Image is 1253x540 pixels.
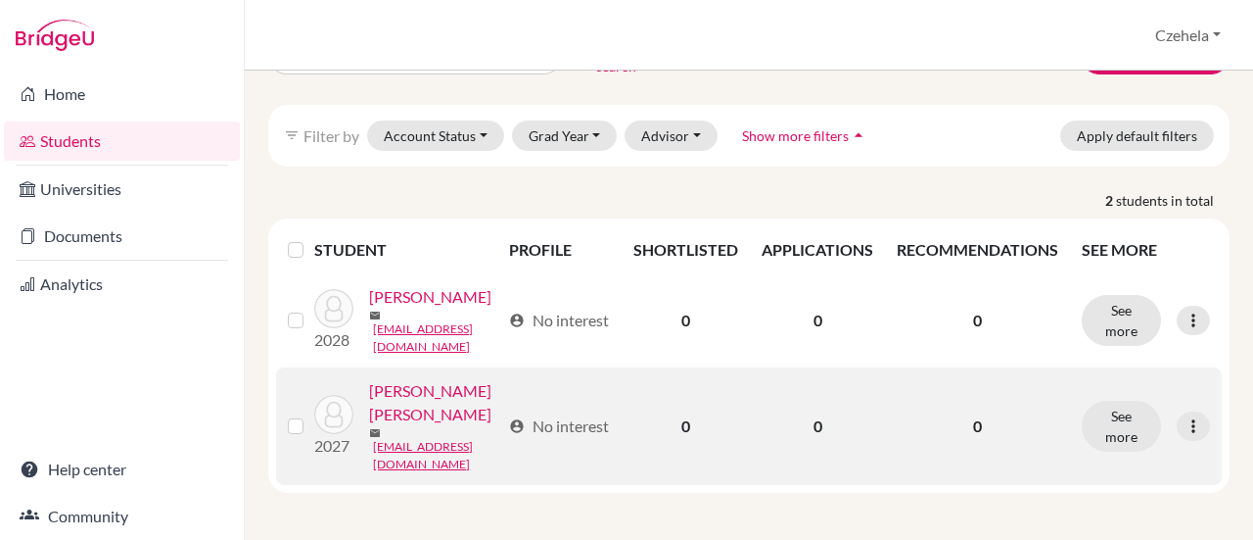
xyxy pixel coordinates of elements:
i: filter_list [284,127,300,143]
button: Advisor [625,121,718,151]
td: 0 [622,368,750,485]
th: RECOMMENDATIONS [885,226,1070,273]
button: Show more filtersarrow_drop_up [725,121,885,151]
p: 2027 [314,434,353,458]
p: 0 [897,309,1058,332]
span: account_circle [509,418,525,434]
img: Bridge-U [16,20,94,51]
i: arrow_drop_up [849,125,868,145]
a: [EMAIL_ADDRESS][DOMAIN_NAME] [373,320,500,356]
button: Grad Year [512,121,618,151]
a: Help center [4,450,240,489]
span: students in total [1116,190,1230,211]
button: See more [1082,295,1161,346]
span: account_circle [509,313,525,328]
button: Apply default filters [1060,121,1214,151]
span: Show more filters [742,127,849,144]
strong: 2 [1105,190,1116,211]
p: 0 [897,415,1058,438]
th: SHORTLISTED [622,226,750,273]
th: APPLICATIONS [750,226,885,273]
td: 0 [750,273,885,368]
span: mail [369,310,381,321]
a: Students [4,122,240,161]
a: [PERSON_NAME] [PERSON_NAME] [369,379,500,426]
div: No interest [509,415,609,438]
td: 0 [622,273,750,368]
th: STUDENT [314,226,497,273]
a: Community [4,497,240,536]
a: Universities [4,170,240,209]
button: Czehela [1146,17,1230,54]
img: Salame Klopfstein, Fiorella [314,395,353,434]
a: Documents [4,217,240,256]
a: Analytics [4,265,240,304]
span: Filter by [303,126,359,145]
div: No interest [509,309,609,332]
span: mail [369,427,381,439]
th: SEE MORE [1070,226,1222,273]
a: [EMAIL_ADDRESS][DOMAIN_NAME] [373,438,500,473]
p: 2028 [314,328,353,352]
th: PROFILE [497,226,622,273]
button: See more [1082,401,1161,452]
button: Account Status [367,121,504,151]
a: [PERSON_NAME] [369,285,491,309]
td: 0 [750,368,885,485]
img: Bravo, Fiorella [314,289,353,328]
a: Home [4,74,240,114]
